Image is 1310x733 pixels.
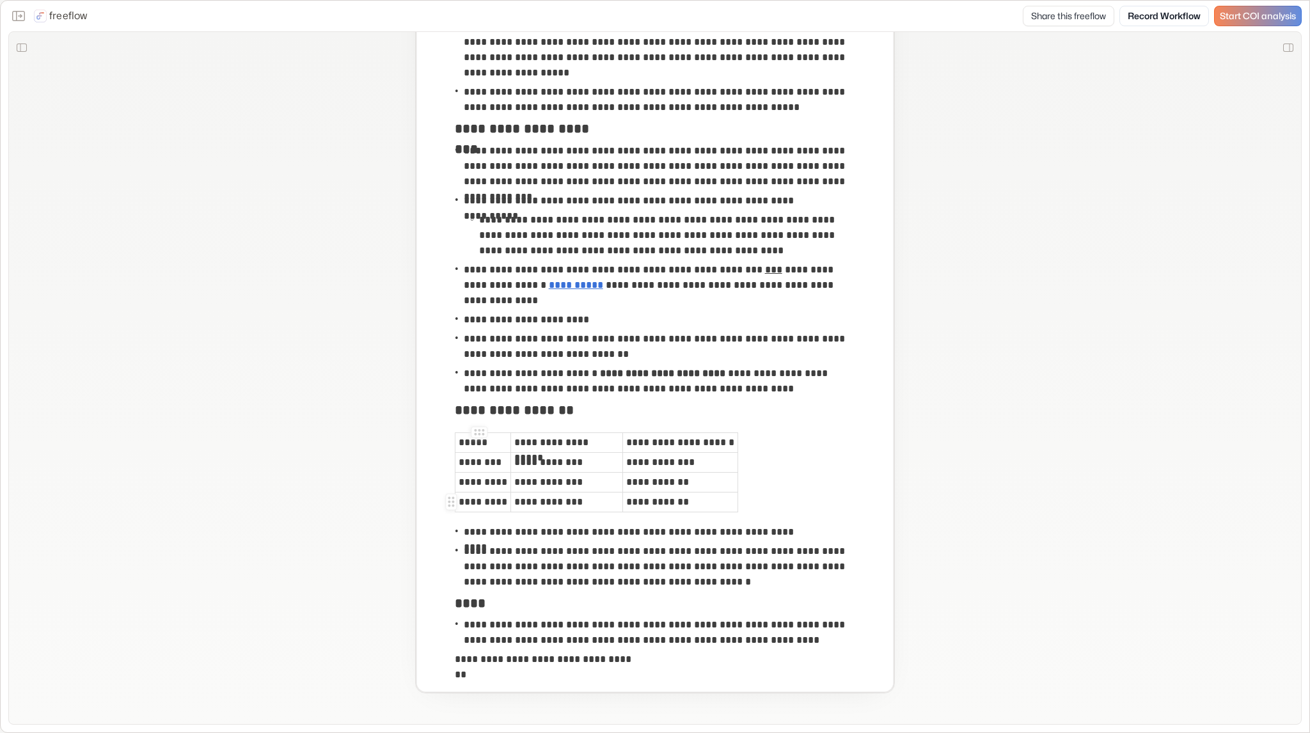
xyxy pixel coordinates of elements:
p: freeflow [49,8,88,24]
button: Share this freeflow [1023,6,1114,26]
a: Record Workflow [1119,6,1209,26]
a: Start COI analysis [1214,6,1302,26]
button: Close the sidebar [8,6,29,26]
span: Start COI analysis [1220,11,1296,22]
a: freeflow [34,8,88,24]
